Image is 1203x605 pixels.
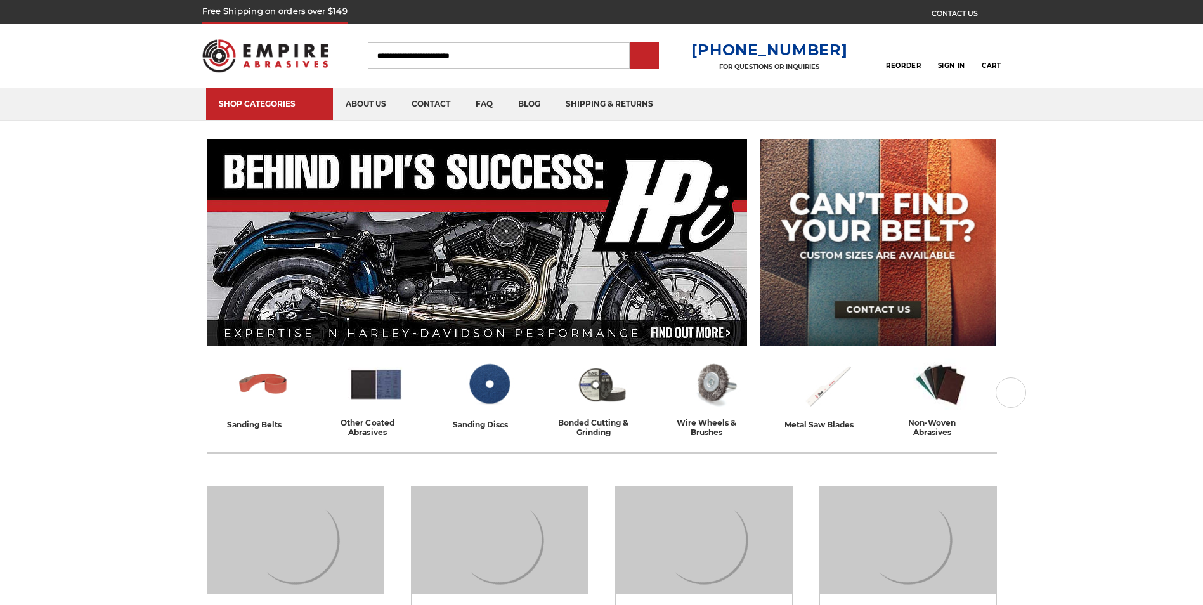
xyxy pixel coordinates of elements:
img: promo banner for custom belts. [760,139,996,346]
div: SHOP CATEGORIES [219,99,320,108]
button: Next [996,377,1026,408]
div: sanding belts [228,418,299,431]
a: other coated abrasives [325,357,427,437]
span: Reorder [886,62,921,70]
a: faq [463,88,505,120]
div: sanding discs [453,418,524,431]
a: contact [399,88,463,120]
div: wire wheels & brushes [663,418,766,437]
div: non-woven abrasives [889,418,992,437]
img: Sanding Belts [207,486,384,594]
a: CONTACT US [932,6,1001,24]
img: Bonded Cutting & Grinding [820,486,996,594]
a: sanding discs [438,357,540,431]
img: Wire Wheels & Brushes [687,357,743,412]
a: [PHONE_NUMBER] [691,41,847,59]
img: Bonded Cutting & Grinding [574,357,630,412]
img: Sanding Belts [235,357,291,412]
img: Empire Abrasives [202,31,329,81]
div: bonded cutting & grinding [550,418,653,437]
span: Sign In [938,62,965,70]
img: Other Coated Abrasives [412,486,588,594]
a: about us [333,88,399,120]
img: Sanding Discs [461,357,517,412]
a: wire wheels & brushes [663,357,766,437]
p: FOR QUESTIONS OR INQUIRIES [691,63,847,71]
span: Cart [982,62,1001,70]
a: Reorder [886,42,921,69]
img: Banner for an interview featuring Horsepower Inc who makes Harley performance upgrades featured o... [207,139,748,346]
a: Cart [982,42,1001,70]
div: metal saw blades [784,418,870,431]
img: Sanding Discs [616,486,792,594]
div: other coated abrasives [325,418,427,437]
a: metal saw blades [776,357,879,431]
a: non-woven abrasives [889,357,992,437]
a: shipping & returns [553,88,666,120]
img: Other Coated Abrasives [348,357,404,412]
a: sanding belts [212,357,315,431]
a: bonded cutting & grinding [550,357,653,437]
img: Non-woven Abrasives [913,357,968,412]
a: blog [505,88,553,120]
img: Metal Saw Blades [800,357,855,412]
